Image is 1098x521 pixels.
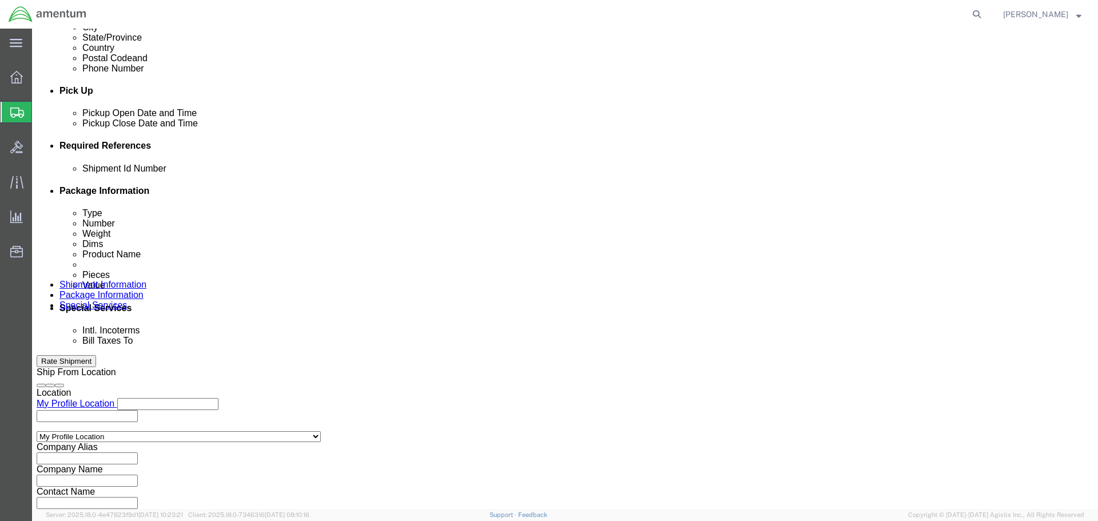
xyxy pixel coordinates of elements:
img: logo [8,6,87,23]
span: [DATE] 10:23:21 [138,511,183,518]
span: Server: 2025.18.0-4e47823f9d1 [46,511,183,518]
a: Feedback [518,511,547,518]
span: Client: 2025.18.0-7346316 [188,511,309,518]
a: Support [490,511,518,518]
span: [DATE] 08:10:16 [265,511,309,518]
iframe: FS Legacy Container [32,29,1098,509]
span: Copyright © [DATE]-[DATE] Agistix Inc., All Rights Reserved [908,510,1084,520]
button: [PERSON_NAME] [1002,7,1082,21]
span: Rosario Aguirre [1003,8,1068,21]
